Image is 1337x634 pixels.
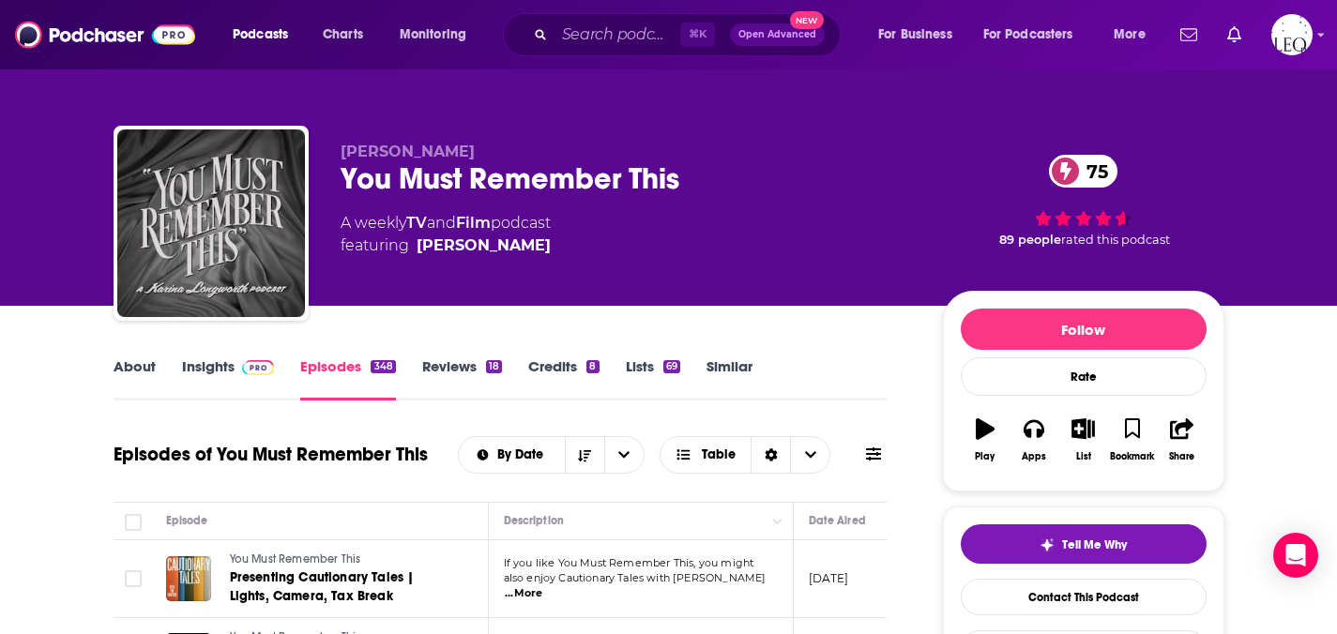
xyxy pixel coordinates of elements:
[1068,155,1117,188] span: 75
[505,586,542,601] span: ...More
[1061,233,1170,247] span: rated this podcast
[1110,451,1154,462] div: Bookmark
[878,22,952,48] span: For Business
[565,437,604,473] button: Sort Direction
[1022,451,1046,462] div: Apps
[456,214,491,232] a: Film
[706,357,752,400] a: Similar
[738,30,816,39] span: Open Advanced
[459,448,565,461] button: open menu
[497,448,550,461] span: By Date
[1271,14,1313,55] span: Logged in as LeoPR
[1040,537,1055,552] img: tell me why sparkle
[341,234,551,257] span: featuring
[427,214,456,232] span: and
[504,556,754,569] span: If you like You Must Remember This, you might
[1157,406,1206,474] button: Share
[125,570,142,587] span: Toggle select row
[730,23,825,46] button: Open AdvancedNew
[961,357,1207,396] div: Rate
[406,214,427,232] a: TV
[458,436,645,474] h2: Choose List sort
[626,357,680,400] a: Lists69
[663,360,680,373] div: 69
[1273,533,1318,578] div: Open Intercom Messenger
[1076,451,1091,462] div: List
[680,23,715,47] span: ⌘ K
[117,129,305,317] img: You Must Remember This
[521,13,858,56] div: Search podcasts, credits, & more...
[504,571,767,584] span: also enjoy Cautionary Tales with [PERSON_NAME]
[528,357,599,400] a: Credits8
[230,568,455,606] a: Presenting Cautionary Tales | Lights, Camera, Tax Break
[1058,406,1107,474] button: List
[961,406,1010,474] button: Play
[230,552,361,566] span: You Must Remember This
[233,22,288,48] span: Podcasts
[767,510,789,533] button: Column Actions
[15,17,195,53] img: Podchaser - Follow, Share and Rate Podcasts
[220,20,312,50] button: open menu
[809,570,849,586] p: [DATE]
[114,357,156,400] a: About
[751,437,790,473] div: Sort Direction
[417,234,551,257] a: Karina Longworth
[323,22,363,48] span: Charts
[1062,537,1127,552] span: Tell Me Why
[555,20,680,50] input: Search podcasts, credits, & more...
[1114,22,1146,48] span: More
[182,357,275,400] a: InsightsPodchaser Pro
[961,309,1207,350] button: Follow
[790,11,824,29] span: New
[341,212,551,257] div: A weekly podcast
[1220,19,1249,51] a: Show notifications dropdown
[1173,19,1205,51] a: Show notifications dropdown
[983,22,1073,48] span: For Podcasters
[400,22,466,48] span: Monitoring
[504,509,564,532] div: Description
[300,357,395,400] a: Episodes348
[961,579,1207,615] a: Contact This Podcast
[1271,14,1313,55] img: User Profile
[865,20,976,50] button: open menu
[809,509,866,532] div: Date Aired
[961,524,1207,564] button: tell me why sparkleTell Me Why
[702,448,736,461] span: Table
[242,360,275,375] img: Podchaser Pro
[1010,406,1058,474] button: Apps
[999,233,1061,247] span: 89 people
[1271,14,1313,55] button: Show profile menu
[586,360,599,373] div: 8
[943,143,1224,259] div: 75 89 peoplerated this podcast
[604,437,644,473] button: open menu
[1108,406,1157,474] button: Bookmark
[341,143,475,160] span: [PERSON_NAME]
[422,357,502,400] a: Reviews18
[971,20,1101,50] button: open menu
[660,436,831,474] button: Choose View
[1101,20,1169,50] button: open menu
[166,509,208,532] div: Episode
[1169,451,1194,462] div: Share
[975,451,995,462] div: Play
[387,20,491,50] button: open menu
[311,20,374,50] a: Charts
[114,443,428,466] h1: Episodes of You Must Remember This
[486,360,502,373] div: 18
[1049,155,1117,188] a: 75
[371,360,395,373] div: 348
[230,569,415,604] span: Presenting Cautionary Tales | Lights, Camera, Tax Break
[230,551,455,568] a: You Must Remember This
